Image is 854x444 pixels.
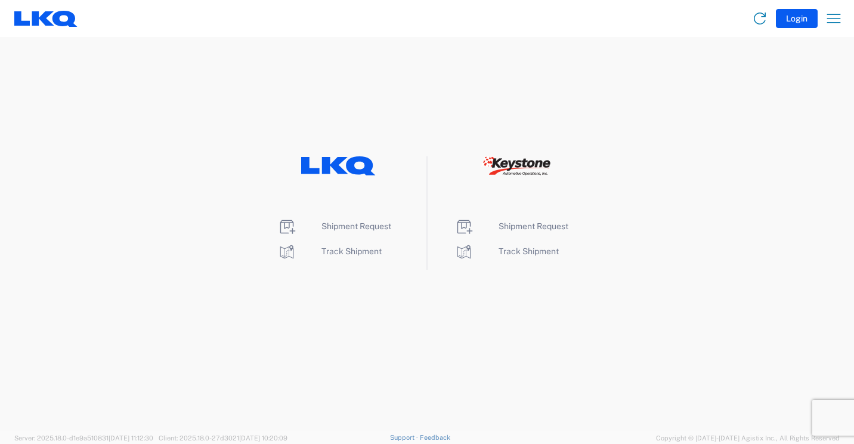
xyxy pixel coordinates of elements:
span: Server: 2025.18.0-d1e9a510831 [14,434,153,442]
span: Copyright © [DATE]-[DATE] Agistix Inc., All Rights Reserved [656,433,840,443]
a: Shipment Request [277,221,391,231]
span: Client: 2025.18.0-27d3021 [159,434,287,442]
a: Track Shipment [277,246,382,256]
a: Support [390,434,420,441]
a: Shipment Request [454,221,568,231]
span: [DATE] 10:20:09 [239,434,287,442]
span: Shipment Request [321,221,391,231]
a: Track Shipment [454,246,559,256]
span: Shipment Request [499,221,568,231]
a: Feedback [420,434,450,441]
span: Track Shipment [499,246,559,256]
span: Track Shipment [321,246,382,256]
span: [DATE] 11:12:30 [109,434,153,442]
button: Login [776,9,818,28]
